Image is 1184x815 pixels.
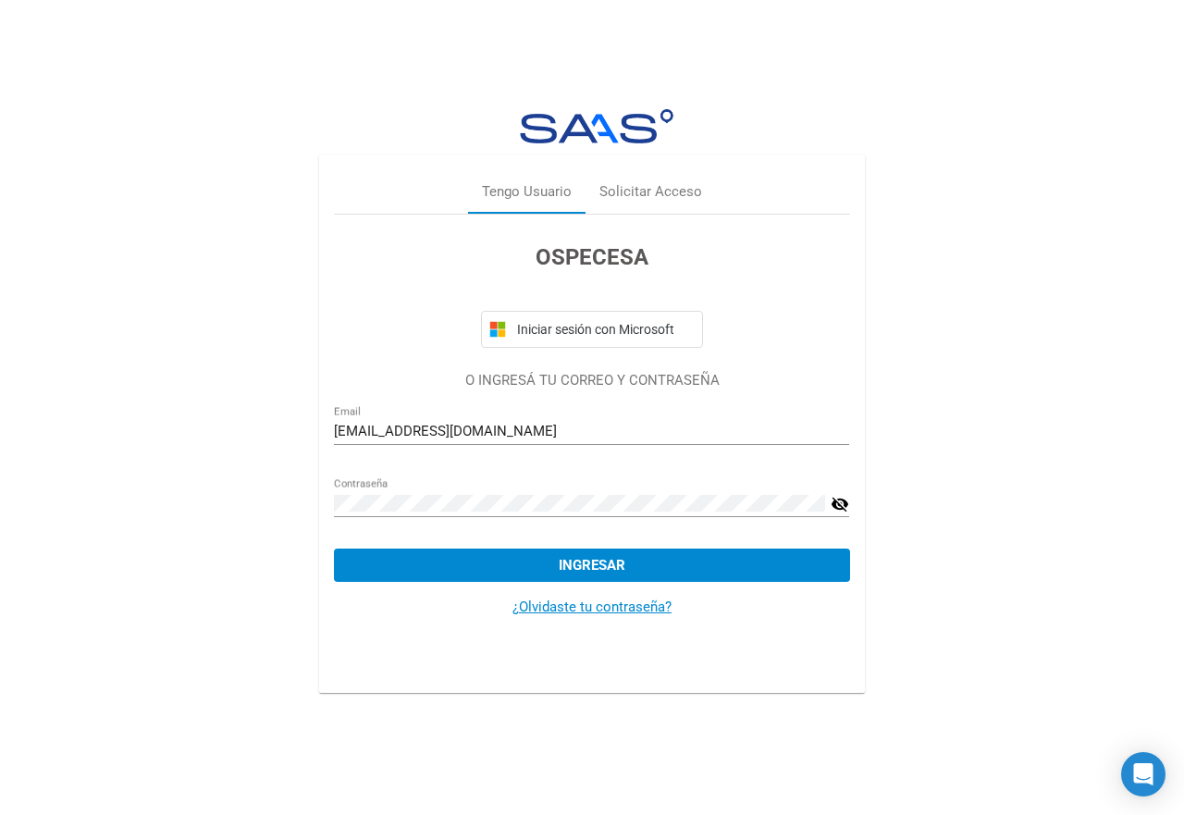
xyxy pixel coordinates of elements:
[512,599,672,615] a: ¿Olvidaste tu contraseña?
[559,557,625,574] span: Ingresar
[482,181,572,203] div: Tengo Usuario
[481,311,703,348] button: Iniciar sesión con Microsoft
[334,549,849,582] button: Ingresar
[513,322,695,337] span: Iniciar sesión con Microsoft
[334,370,849,391] p: O INGRESÁ TU CORREO Y CONTRASEÑA
[334,241,849,274] h3: OSPECESA
[599,181,702,203] div: Solicitar Acceso
[1121,752,1165,796] div: Open Intercom Messenger
[831,493,849,515] mat-icon: visibility_off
